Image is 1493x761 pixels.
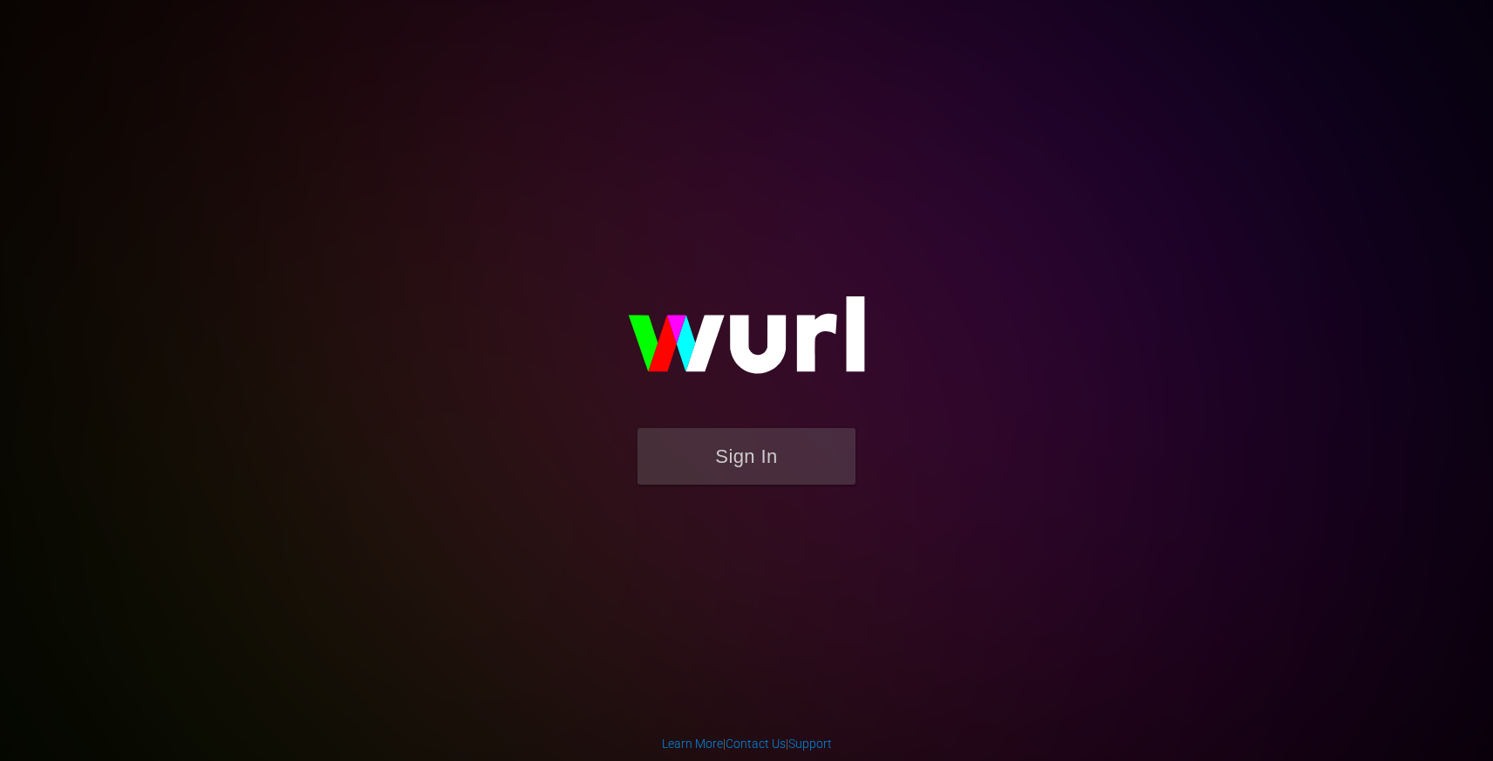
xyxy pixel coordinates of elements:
button: Sign In [637,428,856,485]
div: | | [662,735,832,752]
a: Support [788,737,832,751]
a: Learn More [662,737,723,751]
a: Contact Us [726,737,786,751]
img: wurl-logo-on-black-223613ac3d8ba8fe6dc639794a292ebdb59501304c7dfd60c99c58986ef67473.svg [572,259,921,428]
